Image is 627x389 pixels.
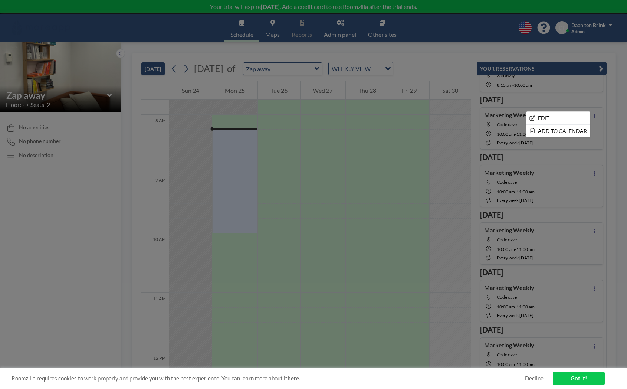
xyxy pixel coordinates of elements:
a: Decline [525,375,544,382]
li: EDIT [526,112,590,124]
a: Got it! [553,372,605,385]
span: Roomzilla requires cookies to work properly and provide you with the best experience. You can lea... [12,375,525,382]
a: here. [288,375,300,382]
li: ADD TO CALENDAR [526,125,590,137]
